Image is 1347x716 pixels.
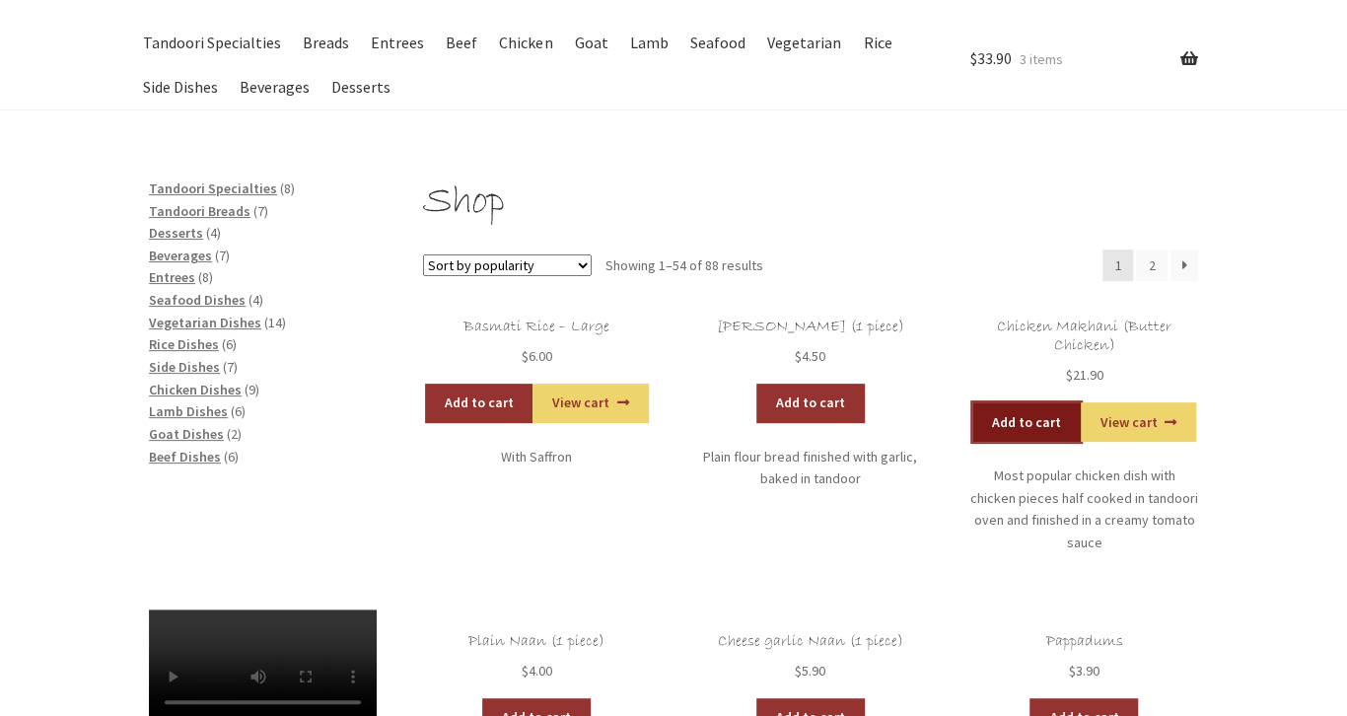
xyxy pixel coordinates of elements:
a: Side Dishes [149,358,220,376]
a: → [1170,250,1198,281]
a: Pappadums $3.90 [970,632,1198,682]
bdi: 5.90 [795,662,825,680]
a: Chicken [490,21,562,65]
bdi: 6.00 [522,347,552,365]
span: 9 [248,381,255,398]
span: 33.90 [970,48,1012,68]
span: 8 [202,268,209,286]
a: Plain Naan (1 piece) $4.00 [423,632,651,682]
a: Seafood Dishes [149,291,246,309]
a: Tandoori Breads [149,202,250,220]
a: Tandoori Specialties [133,21,290,65]
span: 8 [284,179,291,197]
span: $ [795,347,802,365]
a: Basmati Rice – Large $6.00 [423,318,651,368]
a: Beverages [230,65,319,109]
a: Seafood [680,21,754,65]
a: View cart [1081,402,1196,442]
span: 6 [235,402,242,420]
a: View cart [532,384,648,423]
a: Rice [854,21,901,65]
a: Rice Dishes [149,335,219,353]
h1: Shop [423,178,1198,228]
span: 2 [231,425,238,443]
a: Side Dishes [133,65,227,109]
span: 7 [227,358,234,376]
a: Entrees [149,268,195,286]
a: Goat Dishes [149,425,224,443]
h2: [PERSON_NAME] (1 piece) [696,318,924,336]
a: Tandoori Specialties [149,179,277,197]
span: Page 1 [1102,250,1134,281]
a: Desserts [149,224,203,242]
h2: Plain Naan (1 piece) [423,632,651,651]
a: $33.90 3 items [970,21,1198,98]
h2: Basmati Rice – Large [423,318,651,336]
span: 4 [210,224,217,242]
span: $ [1069,662,1076,680]
nav: Primary Navigation [149,21,924,109]
span: $ [522,347,529,365]
p: Most popular chicken dish with chicken pieces half cooked in tandoori oven and finished in a crea... [970,465,1198,554]
span: 4 [252,291,259,309]
span: $ [970,48,977,68]
a: Beef Dishes [149,448,221,465]
a: Vegetarian [758,21,851,65]
a: Add to cart: “Garlic Naan (1 piece)” [756,384,865,423]
span: 6 [226,335,233,353]
a: Goat [565,21,617,65]
span: 7 [257,202,264,220]
span: 3 items [1020,50,1063,68]
h2: Chicken Makhani (Butter Chicken) [970,318,1198,356]
a: [PERSON_NAME] (1 piece) $4.50 [696,318,924,368]
bdi: 3.90 [1069,662,1099,680]
a: Lamb Dishes [149,402,228,420]
a: Breads [293,21,358,65]
a: Page 2 [1136,250,1168,281]
a: Add to cart: “Chicken Makhani (Butter Chicken)” [972,402,1081,442]
span: 6 [228,448,235,465]
bdi: 4.50 [795,347,825,365]
bdi: 21.90 [1065,366,1102,384]
a: Chicken Makhani (Butter Chicken) $21.90 [970,318,1198,387]
a: Lamb [620,21,677,65]
p: Showing 1–54 of 88 results [605,250,763,281]
h2: Pappadums [970,632,1198,651]
a: Vegetarian Dishes [149,314,261,331]
bdi: 4.00 [522,662,552,680]
a: Entrees [361,21,433,65]
p: With Saffron [423,446,651,468]
h2: Cheese garlic Naan (1 piece) [696,632,924,651]
a: Beverages [149,247,212,264]
span: $ [522,662,529,680]
nav: Product Pagination [1102,250,1198,281]
span: $ [1065,366,1072,384]
select: Shop order [423,254,592,276]
a: Desserts [321,65,399,109]
a: Cheese garlic Naan (1 piece) $5.90 [696,632,924,682]
a: Beef [437,21,487,65]
span: 14 [268,314,282,331]
a: Add to cart: “Basmati Rice - Large” [425,384,533,423]
span: $ [795,662,802,680]
a: Chicken Dishes [149,381,242,398]
p: Plain flour bread finished with garlic, baked in tandoor [696,446,924,490]
span: 7 [219,247,226,264]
